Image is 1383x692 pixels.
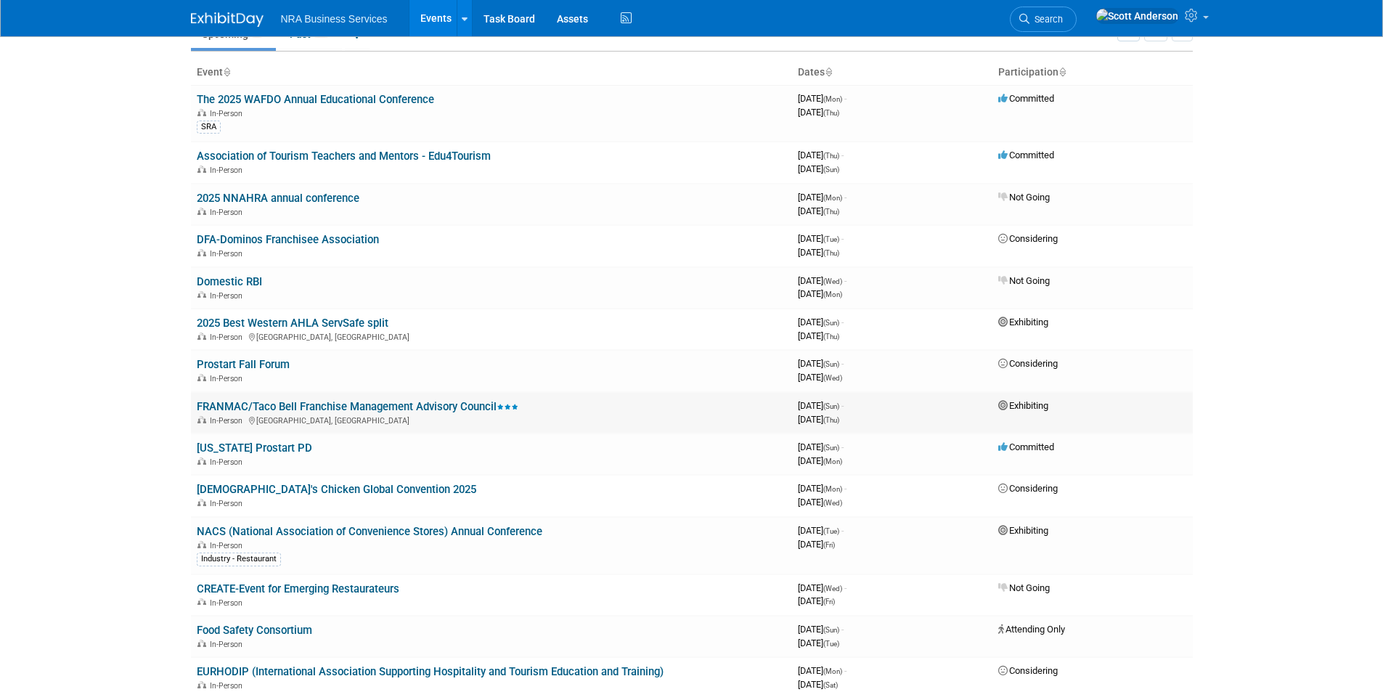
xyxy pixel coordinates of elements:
img: In-Person Event [197,598,206,606]
span: [DATE] [798,414,839,425]
span: [DATE] [798,247,839,258]
a: Sort by Start Date [825,66,832,78]
span: (Sun) [823,166,839,174]
img: In-Person Event [197,541,206,548]
div: [GEOGRAPHIC_DATA], [GEOGRAPHIC_DATA] [197,330,786,342]
span: Not Going [998,275,1050,286]
th: Event [191,60,792,85]
span: (Tue) [823,235,839,243]
span: In-Person [210,208,247,217]
span: (Sun) [823,319,839,327]
span: (Mon) [823,95,842,103]
span: - [841,624,844,635]
span: - [841,441,844,452]
span: Exhibiting [998,317,1048,327]
span: [DATE] [798,107,839,118]
img: In-Person Event [197,166,206,173]
span: Committed [998,93,1054,104]
span: Considering [998,483,1058,494]
span: [DATE] [798,233,844,244]
span: [DATE] [798,525,844,536]
span: - [844,483,846,494]
span: (Mon) [823,485,842,493]
span: [DATE] [798,372,842,383]
span: In-Person [210,166,247,175]
img: In-Person Event [197,249,206,256]
span: (Mon) [823,290,842,298]
span: [DATE] [798,595,835,606]
img: In-Person Event [197,457,206,465]
span: In-Person [210,249,247,259]
img: In-Person Event [197,499,206,506]
span: - [844,93,846,104]
span: - [841,358,844,369]
span: (Tue) [823,527,839,535]
span: [DATE] [798,679,838,690]
span: (Wed) [823,374,842,382]
span: In-Person [210,499,247,508]
span: [DATE] [798,400,844,411]
img: In-Person Event [197,333,206,340]
th: Dates [792,60,992,85]
span: (Fri) [823,598,835,606]
span: (Wed) [823,499,842,507]
span: [DATE] [798,205,839,216]
div: Industry - Restaurant [197,553,281,566]
span: (Mon) [823,194,842,202]
span: (Thu) [823,109,839,117]
span: (Fri) [823,541,835,549]
span: - [844,192,846,203]
span: In-Person [210,681,247,691]
span: [DATE] [798,163,839,174]
span: Search [1029,14,1063,25]
a: [US_STATE] Prostart PD [197,441,312,455]
span: [DATE] [798,275,846,286]
span: [DATE] [798,665,846,676]
span: Considering [998,358,1058,369]
span: [DATE] [798,192,846,203]
span: [DATE] [798,539,835,550]
span: - [844,275,846,286]
span: [DATE] [798,441,844,452]
div: SRA [197,121,221,134]
span: (Tue) [823,640,839,648]
span: - [841,400,844,411]
a: DFA-Dominos Franchisee Association [197,233,379,246]
a: [DEMOGRAPHIC_DATA]'s Chicken Global Convention 2025 [197,483,476,496]
img: In-Person Event [197,374,206,381]
a: Association of Tourism Teachers and Mentors - Edu4Tourism [197,150,491,163]
a: CREATE-Event for Emerging Restaurateurs [197,582,399,595]
a: The 2025 WAFDO Annual Educational Conference [197,93,434,106]
span: [DATE] [798,455,842,466]
span: [DATE] [798,483,846,494]
span: - [844,582,846,593]
span: Committed [998,150,1054,160]
span: (Sun) [823,444,839,452]
span: [DATE] [798,582,846,593]
img: In-Person Event [197,681,206,688]
span: Attending Only [998,624,1065,635]
img: ExhibitDay [191,12,264,27]
span: (Sun) [823,402,839,410]
span: (Thu) [823,152,839,160]
span: [DATE] [798,330,839,341]
div: [GEOGRAPHIC_DATA], [GEOGRAPHIC_DATA] [197,414,786,426]
span: In-Person [210,333,247,342]
span: (Sun) [823,626,839,634]
span: [DATE] [798,317,844,327]
span: - [841,525,844,536]
a: Sort by Participation Type [1058,66,1066,78]
img: In-Person Event [197,416,206,423]
a: Food Safety Consortium [197,624,312,637]
span: In-Person [210,374,247,383]
span: - [844,665,846,676]
span: NRA Business Services [281,13,388,25]
a: Domestic RBI [197,275,262,288]
span: (Thu) [823,416,839,424]
img: In-Person Event [197,291,206,298]
a: EURHODIP (International Association Supporting Hospitality and Tourism Education and Training) [197,665,664,678]
a: Prostart Fall Forum [197,358,290,371]
span: Exhibiting [998,525,1048,536]
a: Search [1010,7,1077,32]
span: - [841,317,844,327]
